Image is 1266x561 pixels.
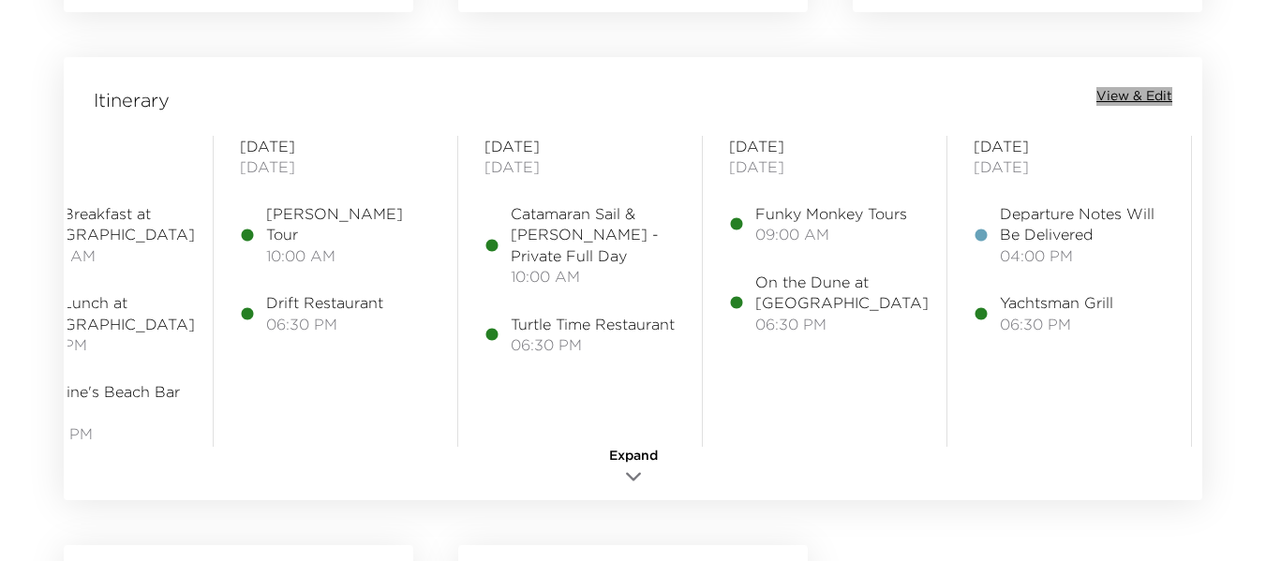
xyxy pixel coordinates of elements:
span: 06:30 PM [755,314,929,334]
span: Daily Lunch at [GEOGRAPHIC_DATA] [22,292,195,334]
span: [DATE] [240,156,431,177]
span: Departure Notes Will Be Delivered [1000,203,1165,245]
span: [DATE] [240,136,431,156]
span: [DATE] [484,156,676,177]
span: Funky Monkey Tours [755,203,907,224]
span: Daily Breakfast at [GEOGRAPHIC_DATA] [22,203,195,245]
span: Expand [609,447,658,465]
span: [DATE] [974,156,1165,177]
button: View & Edit [1096,87,1172,106]
span: 04:00 PM [1000,245,1165,266]
span: 06:30 PM [511,334,675,355]
span: Turtle Time Restaurant [511,314,675,334]
span: 10:00 AM [511,266,676,287]
span: Sunshine's Beach Bar & Grill [22,381,186,423]
span: On the Dune at [GEOGRAPHIC_DATA] [755,272,929,314]
span: [DATE] [974,136,1165,156]
span: 08:00 AM [22,245,195,266]
span: [DATE] [729,136,920,156]
span: Itinerary [94,87,170,113]
span: 12:00 PM [22,334,195,355]
span: Yachtsman Grill [1000,292,1113,313]
span: [DATE] [729,156,920,177]
span: 10:00 AM [266,245,431,266]
span: 06:30 PM [1000,314,1113,334]
span: 06:30 PM [22,423,186,444]
span: [DATE] [484,136,676,156]
span: [PERSON_NAME] Tour [266,203,431,245]
span: 09:00 AM [755,224,907,244]
span: Drift Restaurant [266,292,383,313]
span: 06:30 PM [266,314,383,334]
button: Expand [587,447,680,491]
span: Catamaran Sail & [PERSON_NAME] -Private Full Day [511,203,676,266]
